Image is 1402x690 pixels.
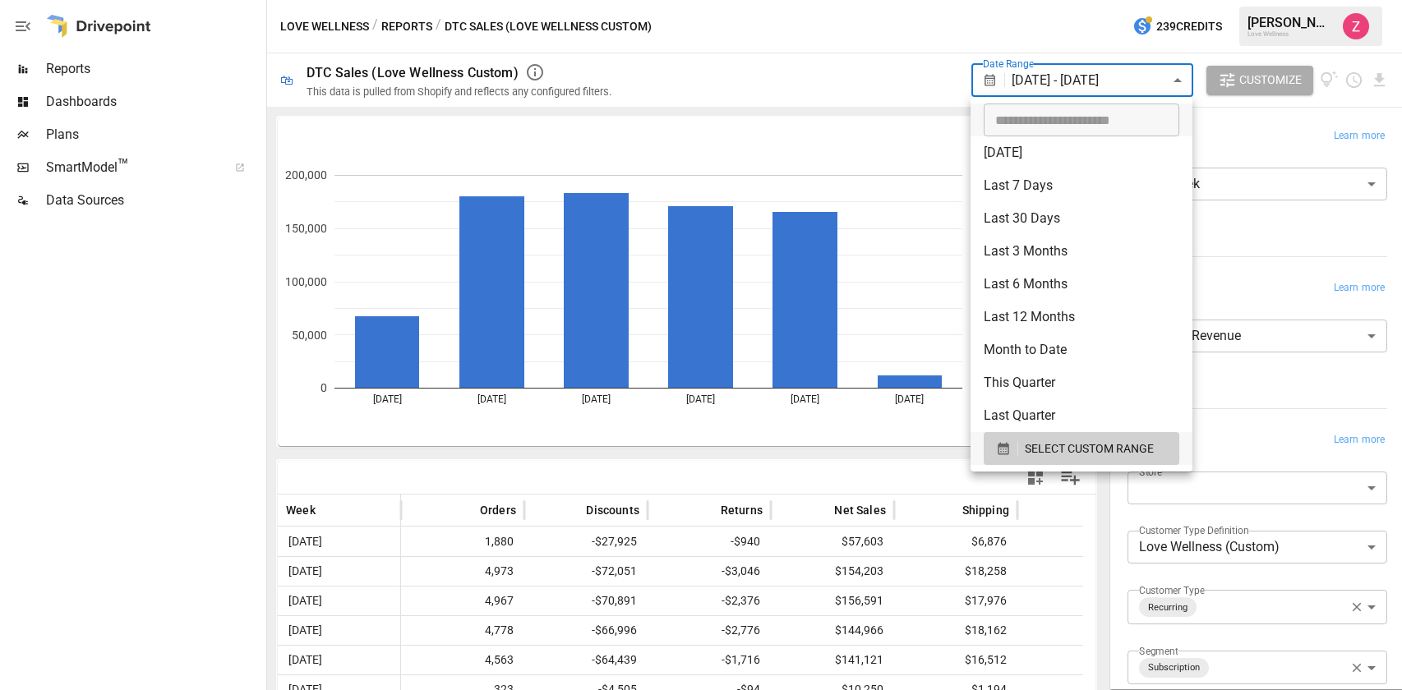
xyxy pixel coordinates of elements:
span: SELECT CUSTOM RANGE [1025,439,1154,459]
li: Month to Date [971,333,1192,366]
li: Last 6 Months [971,268,1192,301]
li: [DATE] [971,136,1192,169]
button: SELECT CUSTOM RANGE [984,432,1179,465]
li: Last Quarter [971,399,1192,432]
li: This Quarter [971,366,1192,399]
li: Last 3 Months [971,235,1192,268]
li: Last 30 Days [971,202,1192,235]
li: Last 7 Days [971,169,1192,202]
li: Last 12 Months [971,301,1192,333]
